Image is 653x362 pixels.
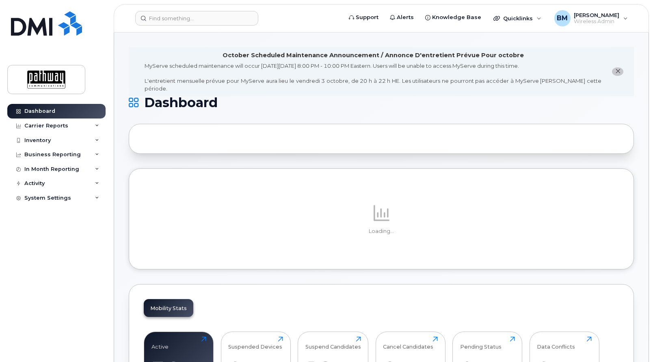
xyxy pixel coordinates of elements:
div: October Scheduled Maintenance Announcement / Annonce D'entretient Prévue Pour octobre [223,51,524,60]
button: close notification [612,67,623,76]
span: Dashboard [144,97,218,109]
div: Cancel Candidates [383,336,433,350]
p: Loading... [144,228,619,235]
div: Suspend Candidates [305,336,361,350]
div: Pending Status [460,336,502,350]
div: MyServe scheduled maintenance will occur [DATE][DATE] 8:00 PM - 10:00 PM Eastern. Users will be u... [145,62,601,92]
div: Suspended Devices [228,336,282,350]
div: Data Conflicts [537,336,575,350]
div: Active [151,336,169,350]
